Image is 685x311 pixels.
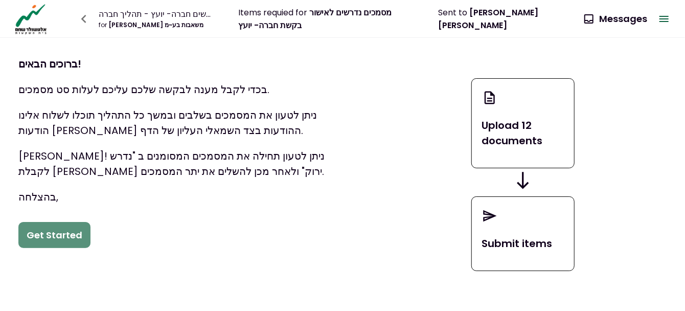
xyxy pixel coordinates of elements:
p: בהצלחה, צוות אלטשולר שחם אשראי [18,189,342,220]
img: Logo [12,3,50,35]
div: [PERSON_NAME] משאבות בע~מ [99,20,215,30]
div: מסמכים נדרשים חברה- יועץ - תהליך חברה [99,8,215,20]
strong: ברוכים הבאים! [18,57,81,71]
p: Submit items [482,236,564,251]
div: Sent to [439,6,577,32]
span: מסמכים נדרשים לאישור בקשת חברה- יועץ [238,7,392,31]
p: Upload 12 documents [482,118,564,148]
span: [PERSON_NAME] [PERSON_NAME] [439,7,539,31]
div: Items requied for [238,6,415,32]
span: for [99,20,107,29]
button: Get Started [18,222,90,249]
button: Messages [577,6,655,32]
p: [PERSON_NAME]! ניתן לטעון תחילה את המסמכים המסומנים ב "נדרש לקבלת [PERSON_NAME] ירוק" ולאחר מכן ל... [18,148,342,179]
p: בכדי לקבל מענה לבקשה שלכם עליכם לעלות סט מסמכים. [18,82,342,97]
p: ניתן לטעון את המסמכים בשלבים ובמשך כל התהליך תוכלו לשלוח אלינו הודעות [PERSON_NAME] ההודעות בצד ה... [18,107,342,138]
